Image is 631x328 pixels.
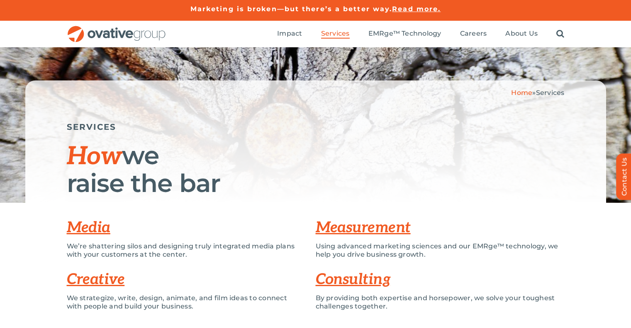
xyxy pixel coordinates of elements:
span: How [67,142,122,172]
a: About Us [505,29,538,39]
span: Services [321,29,350,38]
h5: SERVICES [67,122,565,132]
a: Home [511,89,532,97]
span: » [511,89,564,97]
a: EMRge™ Technology [368,29,441,39]
p: We strategize, write, design, animate, and film ideas to connect with people and build your busin... [67,294,303,311]
a: Read more. [392,5,441,13]
a: Creative [67,270,125,289]
p: By providing both expertise and horsepower, we solve your toughest challenges together. [316,294,565,311]
a: Careers [460,29,487,39]
a: Search [556,29,564,39]
span: Services [536,89,565,97]
h1: we raise the bar [67,142,565,197]
a: Marketing is broken—but there’s a better way. [190,5,392,13]
p: Using advanced marketing sciences and our EMRge™ technology, we help you drive business growth. [316,242,565,259]
a: Consulting [316,270,391,289]
a: Measurement [316,219,411,237]
nav: Menu [277,21,564,47]
a: Impact [277,29,302,39]
span: EMRge™ Technology [368,29,441,38]
a: Services [321,29,350,39]
p: We’re shattering silos and designing truly integrated media plans with your customers at the center. [67,242,303,259]
span: About Us [505,29,538,38]
span: Careers [460,29,487,38]
a: Media [67,219,110,237]
a: OG_Full_horizontal_RGB [67,25,166,33]
span: Impact [277,29,302,38]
